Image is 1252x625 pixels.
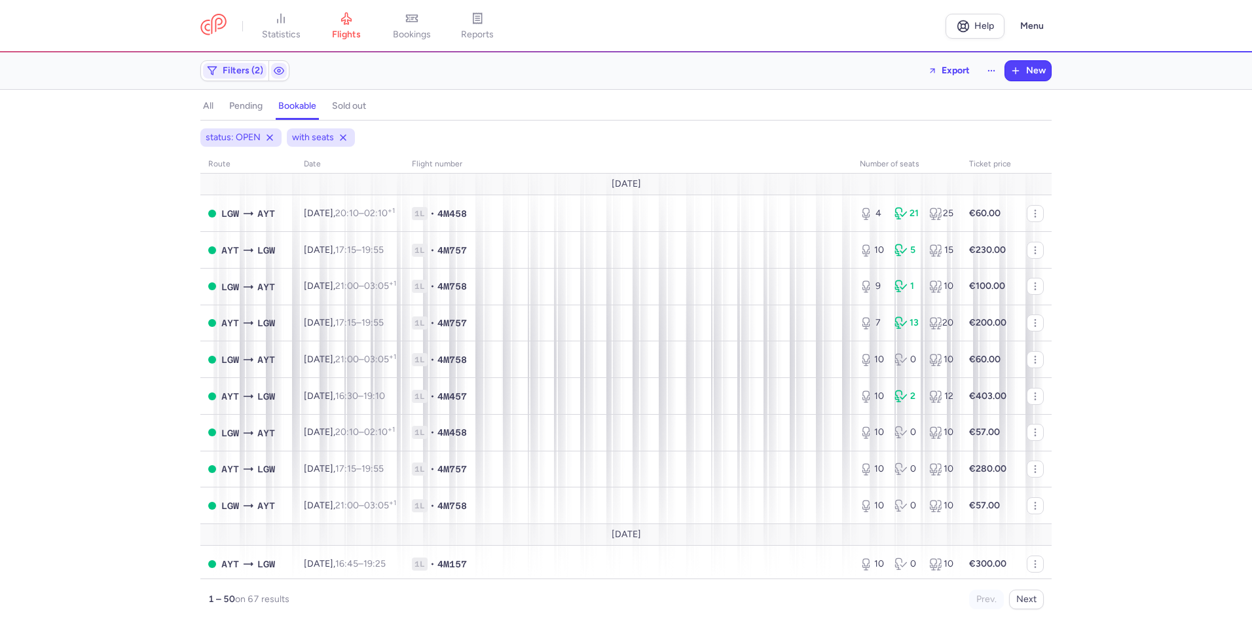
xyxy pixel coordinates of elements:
[335,390,385,402] span: –
[257,389,275,404] span: LGW
[412,499,428,512] span: 1L
[221,206,239,221] span: LGW
[257,426,275,440] span: AYT
[335,558,358,569] time: 16:45
[969,244,1006,256] strong: €230.00
[430,316,435,330] span: •
[894,207,919,220] div: 21
[304,558,386,569] span: [DATE],
[221,557,239,571] span: AYT
[969,558,1006,569] strong: €300.00
[860,499,884,512] div: 10
[860,558,884,571] div: 10
[1026,66,1046,76] span: New
[412,463,428,476] span: 1L
[929,390,953,403] div: 12
[335,354,396,365] span: –
[430,244,435,257] span: •
[412,353,428,366] span: 1L
[304,426,395,438] span: [DATE],
[364,426,395,438] time: 02:10
[437,426,467,439] span: 4M458
[1005,61,1051,81] button: New
[894,499,919,512] div: 0
[203,100,213,112] h4: all
[229,100,263,112] h4: pending
[257,557,275,571] span: LGW
[335,244,356,256] time: 17:15
[929,558,953,571] div: 10
[304,500,396,511] span: [DATE],
[437,207,467,220] span: 4M458
[612,529,641,540] span: [DATE]
[335,317,356,328] time: 17:15
[223,66,263,76] span: Filters (2)
[860,280,884,293] div: 9
[860,390,884,403] div: 10
[430,558,435,571] span: •
[430,426,435,439] span: •
[860,207,884,220] div: 4
[942,66,970,75] span: Export
[221,316,239,330] span: AYT
[332,100,366,112] h4: sold out
[412,244,428,257] span: 1L
[262,29,301,41] span: statistics
[961,155,1019,174] th: Ticket price
[364,280,396,292] time: 03:05
[969,426,1000,438] strong: €57.00
[929,463,953,476] div: 10
[412,316,428,330] span: 1L
[235,594,289,605] span: on 67 results
[430,499,435,512] span: •
[361,463,384,474] time: 19:55
[412,390,428,403] span: 1L
[314,12,379,41] a: flights
[929,316,953,330] div: 20
[257,352,275,367] span: AYT
[437,558,467,571] span: 4M157
[969,590,1004,609] button: Prev.
[332,29,361,41] span: flights
[257,316,275,330] span: LGW
[304,280,396,292] span: [DATE],
[894,463,919,476] div: 0
[257,280,275,294] span: AYT
[304,354,396,365] span: [DATE],
[969,317,1006,328] strong: €200.00
[1012,14,1052,39] button: Menu
[860,463,884,476] div: 10
[974,21,994,31] span: Help
[389,499,396,507] sup: +1
[404,155,852,174] th: Flight number
[335,500,359,511] time: 21:00
[430,207,435,220] span: •
[335,390,358,402] time: 16:30
[894,390,919,403] div: 2
[221,280,239,294] span: LGW
[969,390,1006,402] strong: €403.00
[929,280,953,293] div: 10
[969,280,1005,292] strong: €100.00
[437,499,467,512] span: 4M758
[335,558,386,569] span: –
[437,353,467,366] span: 4M758
[894,316,919,330] div: 13
[257,462,275,476] span: LGW
[860,244,884,257] div: 10
[412,426,428,439] span: 1L
[894,280,919,293] div: 1
[304,390,385,402] span: [DATE],
[304,317,384,328] span: [DATE],
[929,353,953,366] div: 10
[461,29,494,41] span: reports
[335,244,384,256] span: –
[929,244,953,257] div: 15
[200,14,227,38] a: CitizenPlane red outlined logo
[221,243,239,257] span: AYT
[335,280,359,292] time: 21:00
[292,131,334,144] span: with seats
[200,155,296,174] th: route
[860,426,884,439] div: 10
[894,426,919,439] div: 0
